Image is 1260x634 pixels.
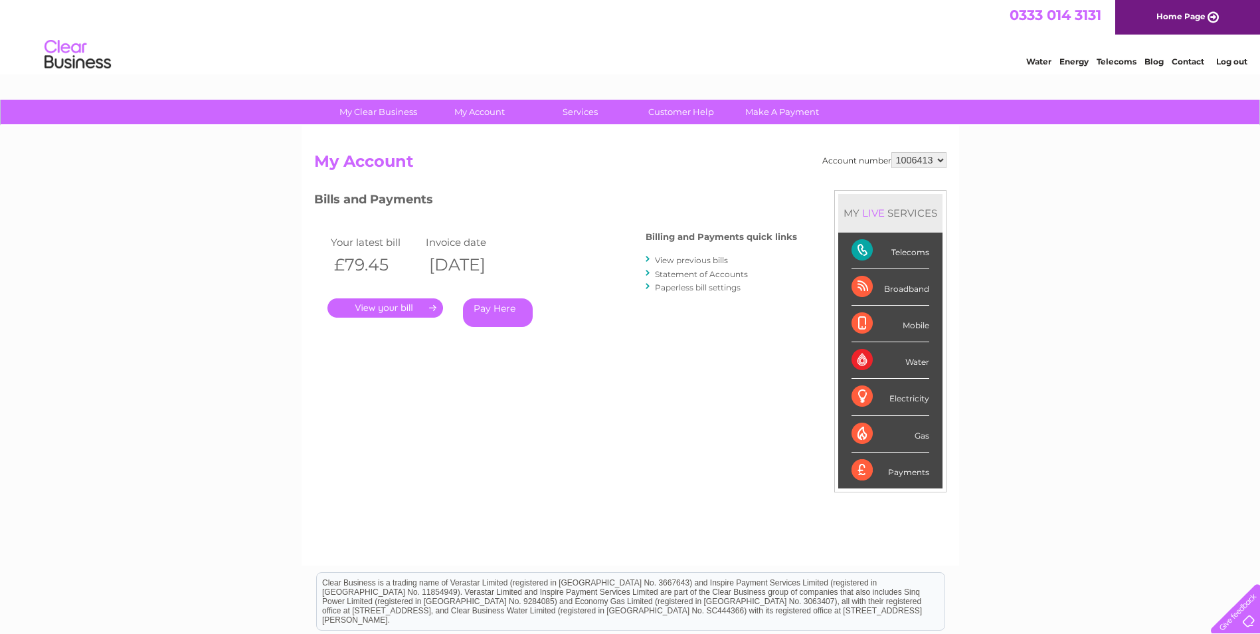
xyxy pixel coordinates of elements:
[327,233,423,251] td: Your latest bill
[852,306,929,342] div: Mobile
[424,100,534,124] a: My Account
[1172,56,1204,66] a: Contact
[525,100,635,124] a: Services
[852,379,929,415] div: Electricity
[314,152,946,177] h2: My Account
[859,207,887,219] div: LIVE
[1097,56,1136,66] a: Telecoms
[1026,56,1051,66] a: Water
[314,190,797,213] h3: Bills and Payments
[327,298,443,318] a: .
[44,35,112,75] img: logo.png
[852,453,929,488] div: Payments
[727,100,837,124] a: Make A Payment
[327,251,423,278] th: £79.45
[655,269,748,279] a: Statement of Accounts
[422,233,518,251] td: Invoice date
[852,342,929,379] div: Water
[626,100,736,124] a: Customer Help
[323,100,433,124] a: My Clear Business
[852,233,929,269] div: Telecoms
[422,251,518,278] th: [DATE]
[1010,7,1101,23] a: 0333 014 3131
[1144,56,1164,66] a: Blog
[655,255,728,265] a: View previous bills
[317,7,945,64] div: Clear Business is a trading name of Verastar Limited (registered in [GEOGRAPHIC_DATA] No. 3667643...
[1216,56,1247,66] a: Log out
[852,269,929,306] div: Broadband
[463,298,533,327] a: Pay Here
[822,152,946,168] div: Account number
[838,194,943,232] div: MY SERVICES
[852,416,929,453] div: Gas
[1059,56,1089,66] a: Energy
[655,282,741,292] a: Paperless bill settings
[646,232,797,242] h4: Billing and Payments quick links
